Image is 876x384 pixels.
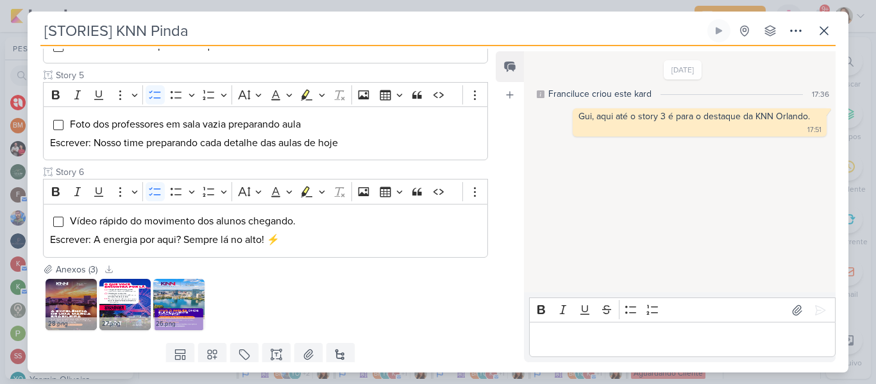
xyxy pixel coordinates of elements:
[153,279,205,330] img: IbxOMyyEPIDqKrCT4RDL2foHNYqHYJvZ7N5yNGHH.png
[50,232,481,247] p: Escrever: A energia por aqui? Sempre lá no alto! ⚡
[153,317,205,330] div: 26.png
[578,111,810,122] div: Gui, aqui até o story 3 é para o destaque da KNN Orlando.
[56,263,97,276] div: Anexos (3)
[46,279,97,330] img: zSdwjGcSl3o10FMh3xxEqDYPKR6yaojrfKr1dZt9.png
[43,179,488,204] div: Editor toolbar
[50,135,481,151] p: Escrever: Nosso time preparando cada detalhe das aulas de hoje
[714,26,724,36] div: Ligar relógio
[70,215,296,228] span: Vídeo rápido do movimento dos alunos chegando.
[548,87,652,101] div: Franciluce criou este kard
[529,297,836,322] div: Editor toolbar
[43,82,488,107] div: Editor toolbar
[46,317,97,330] div: 28.png
[70,118,301,131] span: Foto dos professores em sala vazia preparando aula
[812,88,829,100] div: 17:36
[807,125,821,135] div: 17:51
[40,19,705,42] input: Kard Sem Título
[53,165,488,179] input: Texto sem título
[529,322,836,357] div: Editor editing area: main
[43,204,488,258] div: Editor editing area: main
[99,317,151,330] div: 27.png
[43,106,488,160] div: Editor editing area: main
[99,279,151,330] img: 9ibeu59VLD3d7eYrqvJkoVEbiXSwQQfBTKwqmime.png
[53,69,488,82] input: Texto sem título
